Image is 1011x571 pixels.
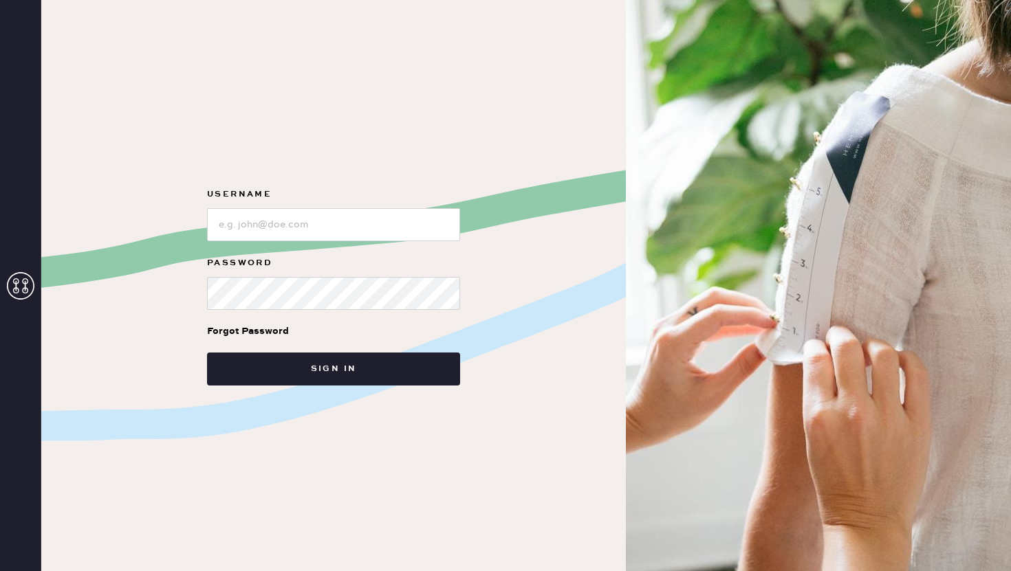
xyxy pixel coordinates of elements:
input: e.g. john@doe.com [207,208,460,241]
a: Forgot Password [207,310,289,352]
button: Sign in [207,352,460,385]
label: Username [207,186,460,203]
div: Forgot Password [207,324,289,339]
label: Password [207,255,460,271]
